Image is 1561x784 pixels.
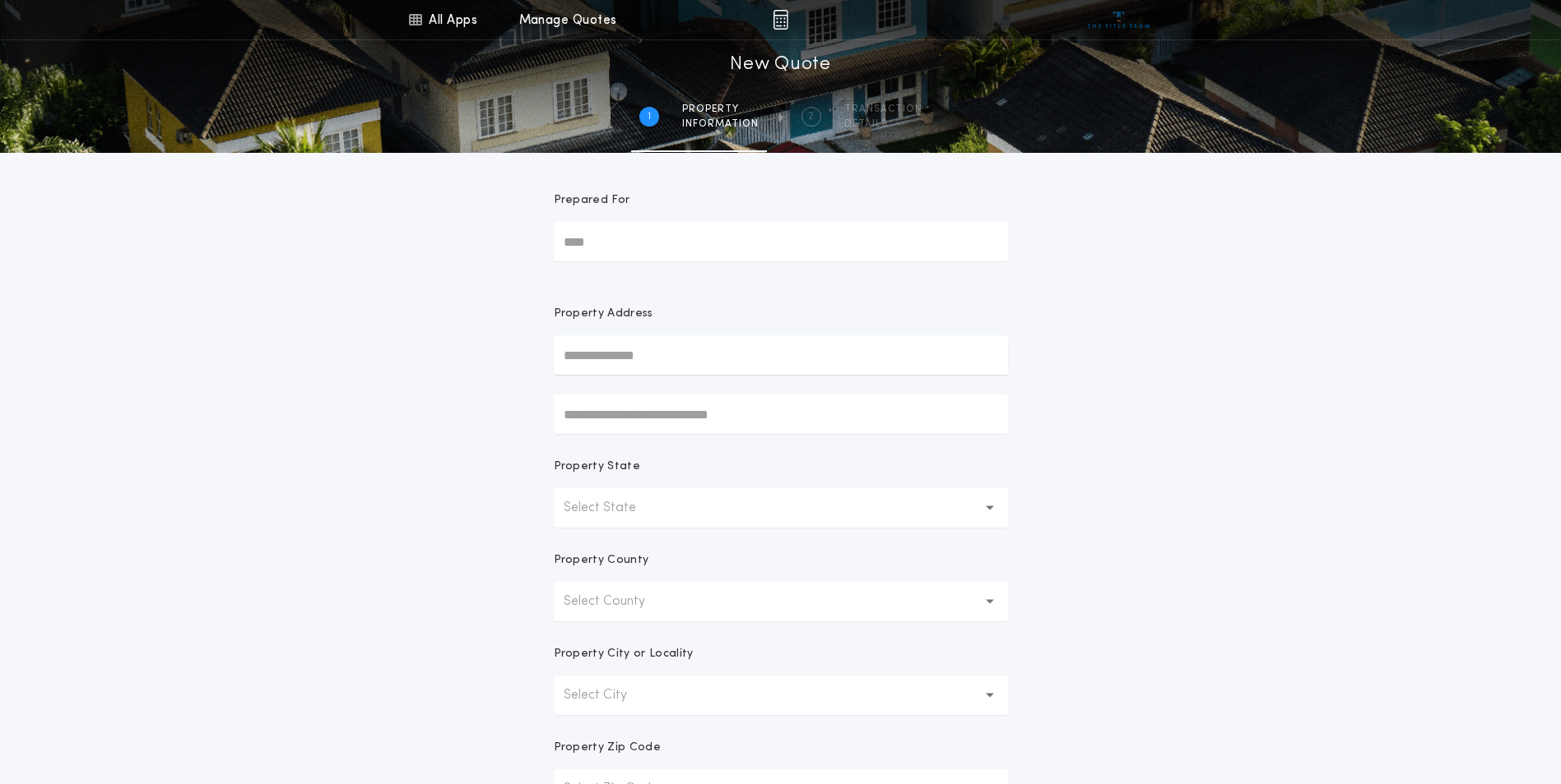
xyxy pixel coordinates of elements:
span: Property [682,103,759,116]
img: vs-icon [1088,12,1150,28]
p: Select City [564,685,653,705]
p: Property Address [554,306,1008,322]
span: information [682,118,759,131]
p: Property City or Locality [554,646,694,662]
h1: New Quote [730,52,830,78]
button: Select City [554,676,1008,715]
p: Property State [554,459,640,475]
p: Property County [554,552,649,569]
p: Prepared For [554,192,630,209]
span: details [844,118,922,131]
span: Transaction [844,103,922,116]
img: img [773,10,788,30]
p: Select State [564,498,662,518]
h2: 1 [648,110,651,123]
h2: 2 [808,110,814,123]
button: Select State [554,488,1008,528]
p: Property Zip Code [554,740,661,756]
button: Select County [554,582,1008,621]
input: Prepared For [554,222,1008,261]
p: Select County [564,592,671,611]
